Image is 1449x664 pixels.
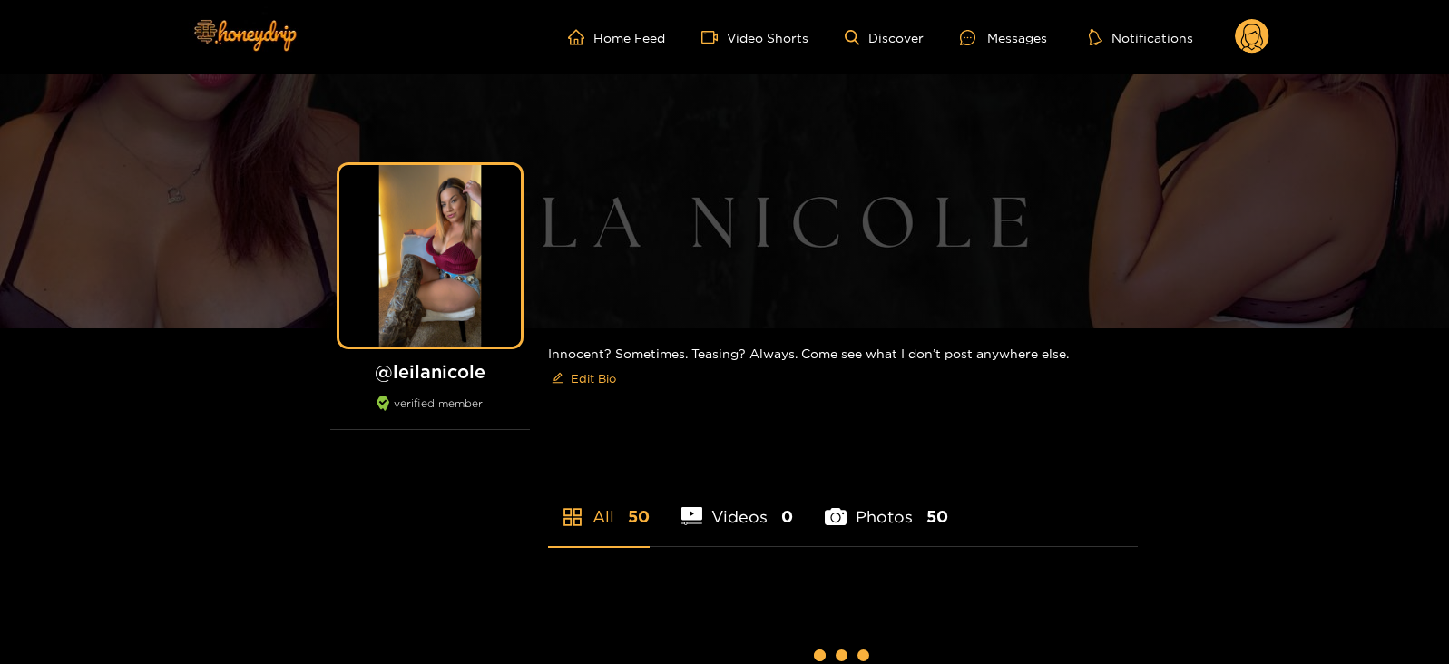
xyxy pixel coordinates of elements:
[960,27,1047,48] div: Messages
[568,29,665,45] a: Home Feed
[330,360,530,383] h1: @ leilanicole
[571,369,616,387] span: Edit Bio
[681,464,794,546] li: Videos
[825,464,948,546] li: Photos
[548,464,650,546] li: All
[552,372,563,386] span: edit
[701,29,808,45] a: Video Shorts
[845,30,924,45] a: Discover
[926,505,948,528] span: 50
[568,29,593,45] span: home
[781,505,793,528] span: 0
[1083,28,1199,46] button: Notifications
[628,505,650,528] span: 50
[562,506,583,528] span: appstore
[701,29,727,45] span: video-camera
[548,364,620,393] button: editEdit Bio
[548,328,1138,407] div: Innocent? Sometimes. Teasing? Always. Come see what I don’t post anywhere else.
[330,396,530,430] div: verified member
